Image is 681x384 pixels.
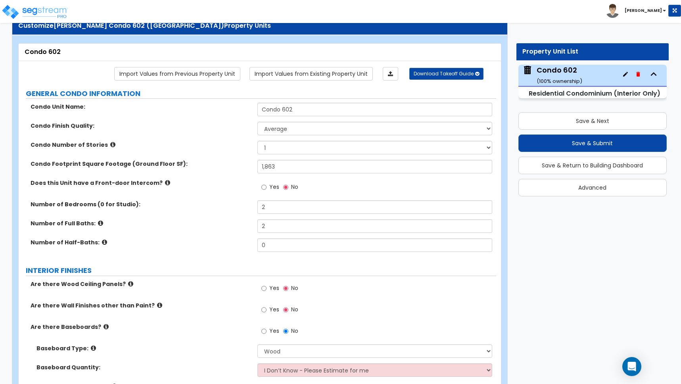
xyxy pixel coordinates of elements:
[518,112,667,130] button: Save & Next
[518,157,667,174] button: Save & Return to Building Dashboard
[625,8,662,13] b: [PERSON_NAME]
[25,48,495,57] div: Condo 602
[269,183,279,191] span: Yes
[414,70,474,77] span: Download Takeoff Guide
[622,357,641,376] div: Open Intercom Messenger
[31,238,251,246] label: Number of Half-Baths:
[283,183,288,192] input: No
[31,179,251,187] label: Does this Unit have a Front-door Intercom?
[91,345,96,351] i: click for more info!
[261,327,267,336] input: Yes
[1,4,69,20] img: logo_pro_r.png
[104,324,109,330] i: click for more info!
[522,65,533,75] img: building.svg
[261,284,267,293] input: Yes
[291,183,298,191] span: No
[518,134,667,152] button: Save & Submit
[31,200,251,208] label: Number of Bedrooms (0 for Studio):
[291,305,298,313] span: No
[26,265,496,276] label: INTERIOR FINISHES
[283,305,288,314] input: No
[537,65,582,85] div: Condo 602
[409,68,483,80] button: Download Takeoff Guide
[529,89,660,98] small: Residential Condominium (Interior Only)
[269,327,279,335] span: Yes
[31,280,251,288] label: Are there Wood Ceiling Panels?
[522,47,663,56] div: Property Unit List
[98,220,103,226] i: click for more info!
[18,21,501,31] div: Customize Property Units
[128,281,133,287] i: click for more info!
[283,284,288,293] input: No
[606,4,620,18] img: avatar.png
[518,179,667,196] button: Advanced
[291,284,298,292] span: No
[537,77,582,85] small: ( 100 % ownership)
[31,301,251,309] label: Are there Wall Finishes other than Paint?
[114,67,240,81] a: Import the dynamic attribute values from previous properties.
[31,219,251,227] label: Number of Full Baths:
[261,305,267,314] input: Yes
[249,67,373,81] a: Import the dynamic attribute values from existing properties.
[36,363,251,371] label: Baseboard Quantity:
[36,344,251,352] label: Baseboard Type:
[31,141,251,149] label: Condo Number of Stories
[283,327,288,336] input: No
[157,302,162,308] i: click for more info!
[102,239,107,245] i: click for more info!
[31,122,251,130] label: Condo Finish Quality:
[269,284,279,292] span: Yes
[165,180,170,186] i: click for more info!
[54,21,224,30] span: [PERSON_NAME] Condo 602 ([GEOGRAPHIC_DATA])
[31,323,251,331] label: Are there Baseboards?
[31,160,251,168] label: Condo Footprint Square Footage (Ground Floor SF):
[26,88,496,99] label: GENERAL CONDO INFORMATION
[522,65,582,85] span: Condo 602
[31,103,251,111] label: Condo Unit Name:
[291,327,298,335] span: No
[383,67,398,81] a: Import the dynamic attributes value through Excel sheet
[110,142,115,148] i: click for more info!
[261,183,267,192] input: Yes
[269,305,279,313] span: Yes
